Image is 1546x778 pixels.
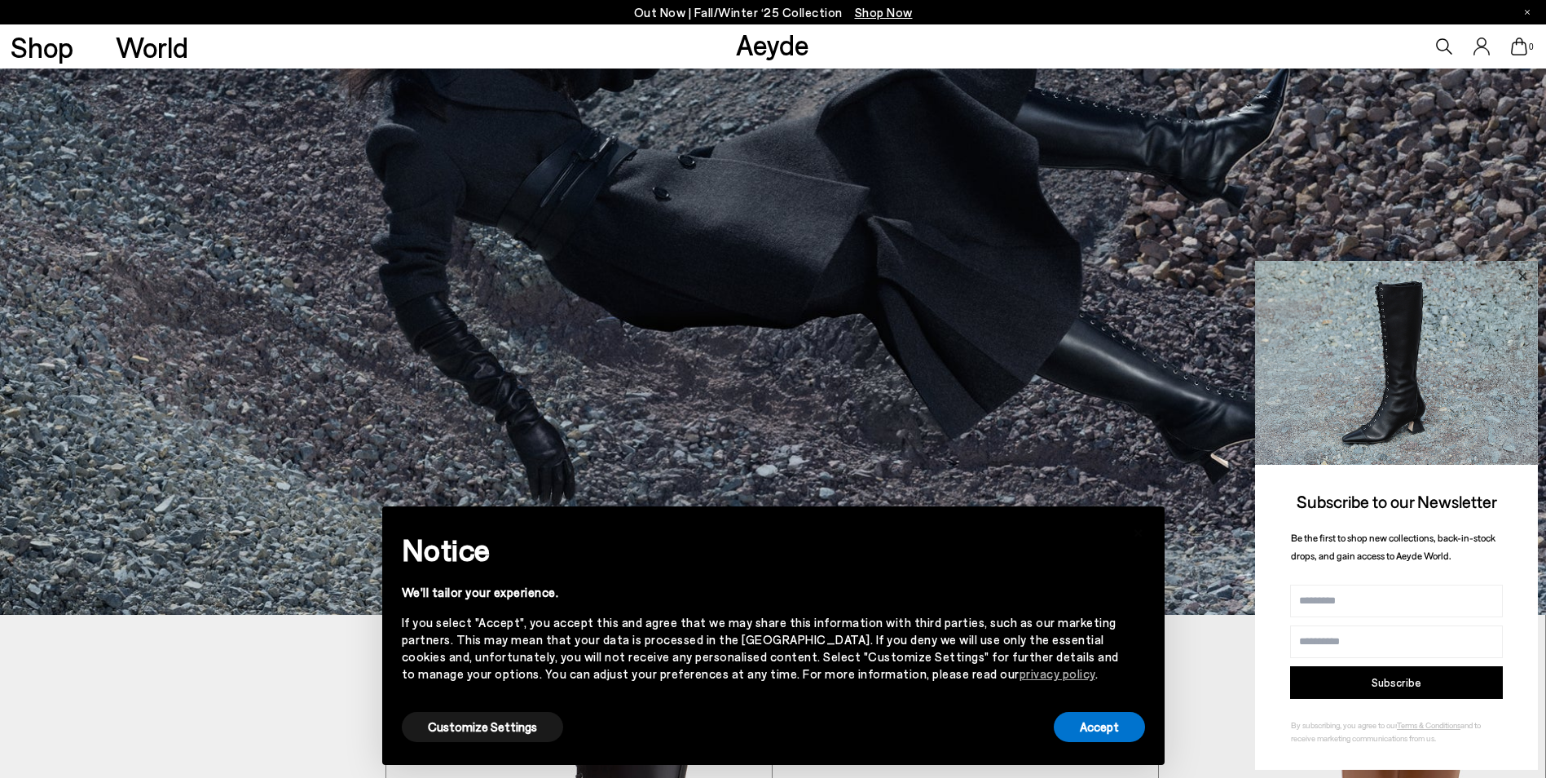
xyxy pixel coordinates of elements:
[1527,42,1535,51] span: 0
[11,33,73,61] a: Shop
[402,712,563,742] button: Customize Settings
[1297,491,1497,511] span: Subscribe to our Newsletter
[855,5,913,20] span: Navigate to /collections/new-in
[1255,261,1538,465] img: 2a6287a1333c9a56320fd6e7b3c4a9a9.jpg
[1397,720,1460,730] a: Terms & Conditions
[402,528,1119,571] h2: Notice
[1290,666,1503,699] button: Subscribe
[1119,511,1158,550] button: Close this notice
[1054,712,1145,742] button: Accept
[116,33,188,61] a: World
[1291,720,1397,730] span: By subscribing, you agree to our
[402,584,1119,601] div: We'll tailor your experience.
[1020,666,1095,681] a: privacy policy
[402,614,1119,683] div: If you select "Accept", you accept this and agree that we may share this information with third p...
[1511,38,1527,55] a: 0
[634,2,913,23] p: Out Now | Fall/Winter ‘25 Collection
[1133,519,1144,542] span: ×
[736,27,809,61] a: Aeyde
[1291,532,1495,562] span: Be the first to shop new collections, back-in-stock drops, and gain access to Aeyde World.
